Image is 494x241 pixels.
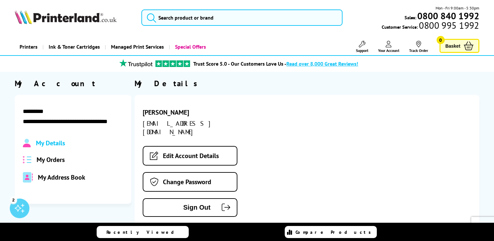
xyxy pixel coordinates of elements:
[49,39,100,55] span: Ink & Toner Cartridges
[36,139,65,147] span: My Details
[409,41,428,53] a: Track Order
[153,204,211,211] span: Sign Out
[405,14,416,21] span: Sales:
[116,59,155,67] img: trustpilot rating
[23,172,33,183] img: address-book-duotone-solid.svg
[416,13,479,19] a: 0800 840 1992
[382,22,479,30] span: Customer Service:
[169,39,211,55] a: Special Offers
[378,48,399,53] span: Your Account
[417,10,479,22] b: 0800 840 1992
[356,41,368,53] a: Support
[143,146,237,166] a: Edit Account Details
[23,139,30,147] img: Profile.svg
[286,60,358,67] span: Read over 8,000 Great Reviews!
[37,155,65,164] span: My Orders
[15,39,42,55] a: Printers
[42,39,105,55] a: Ink & Toner Cartridges
[106,229,181,235] span: Recently Viewed
[143,198,237,217] button: Sign Out
[193,60,358,67] a: Trust Score 5.0 - Our Customers Love Us -Read over 8,000 Great Reviews!
[143,119,251,136] div: [EMAIL_ADDRESS][DOMAIN_NAME]
[135,78,479,88] div: My Details
[378,41,399,53] a: Your Account
[445,41,460,50] span: Basket
[15,10,117,24] img: Printerland Logo
[15,10,133,25] a: Printerland Logo
[285,226,377,238] a: Compare Products
[295,229,374,235] span: Compare Products
[143,108,251,117] div: [PERSON_NAME]
[356,48,368,53] span: Support
[105,39,169,55] a: Managed Print Services
[97,226,189,238] a: Recently Viewed
[15,78,131,88] div: My Account
[141,9,343,26] input: Search product or brand
[143,172,237,192] a: Change Password
[439,39,479,53] a: Basket 0
[418,22,479,28] span: 0800 995 1992
[23,156,31,164] img: all-order.svg
[38,173,85,182] span: My Address Book
[155,60,190,67] img: trustpilot rating
[436,5,479,11] span: Mon - Fri 9:00am - 5:30pm
[10,196,17,203] div: 2
[437,36,445,44] span: 0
